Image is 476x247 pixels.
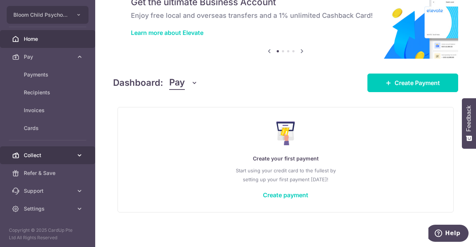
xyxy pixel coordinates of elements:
h4: Dashboard: [113,76,163,90]
h6: Enjoy free local and overseas transfers and a 1% unlimited Cashback Card! [131,11,440,20]
a: Learn more about Elevate [131,29,203,36]
iframe: Opens a widget where you can find more information [428,225,469,243]
span: Bloom Child Psychology Pte Ltd [13,11,68,19]
span: Refer & Save [24,169,73,177]
p: Start using your credit card to the fullest by setting up your first payment [DATE]! [133,166,438,184]
span: Home [24,35,73,43]
span: Recipients [24,89,73,96]
span: Pay [24,53,73,61]
p: Create your first payment [133,154,438,163]
a: Create payment [263,191,308,199]
span: Collect [24,152,73,159]
button: Feedback - Show survey [462,98,476,149]
span: Pay [169,76,185,90]
span: Cards [24,124,73,132]
a: Create Payment [367,74,458,92]
span: Invoices [24,107,73,114]
span: Create Payment [395,78,440,87]
button: Pay [169,76,198,90]
img: Make Payment [276,121,295,145]
span: Settings [24,205,73,212]
button: Bloom Child Psychology Pte Ltd [7,6,89,24]
span: Feedback [466,105,472,131]
span: Payments [24,71,73,78]
span: Support [24,187,73,195]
